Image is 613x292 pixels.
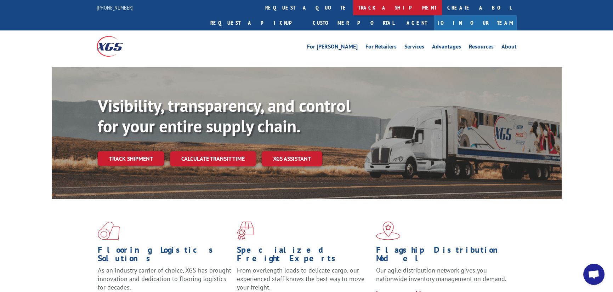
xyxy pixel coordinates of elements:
a: Customer Portal [307,15,399,30]
a: For [PERSON_NAME] [307,44,358,52]
h1: Flagship Distribution Model [376,246,510,266]
span: Our agile distribution network gives you nationwide inventory management on demand. [376,266,506,283]
h1: Flooring Logistics Solutions [98,246,232,266]
h1: Specialized Freight Experts [237,246,371,266]
div: Open chat [583,264,605,285]
span: As an industry carrier of choice, XGS has brought innovation and dedication to flooring logistics... [98,266,231,291]
a: Join Our Team [434,15,517,30]
b: Visibility, transparency, and control for your entire supply chain. [98,95,351,137]
a: [PHONE_NUMBER] [97,4,134,11]
a: Advantages [432,44,461,52]
a: Services [404,44,424,52]
a: Resources [469,44,494,52]
a: Agent [399,15,434,30]
a: About [501,44,517,52]
a: For Retailers [365,44,397,52]
a: Calculate transit time [170,151,256,166]
img: xgs-icon-focused-on-flooring-red [237,222,254,240]
a: Request a pickup [205,15,307,30]
img: xgs-icon-total-supply-chain-intelligence-red [98,222,120,240]
a: XGS ASSISTANT [262,151,322,166]
a: Track shipment [98,151,164,166]
img: xgs-icon-flagship-distribution-model-red [376,222,401,240]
